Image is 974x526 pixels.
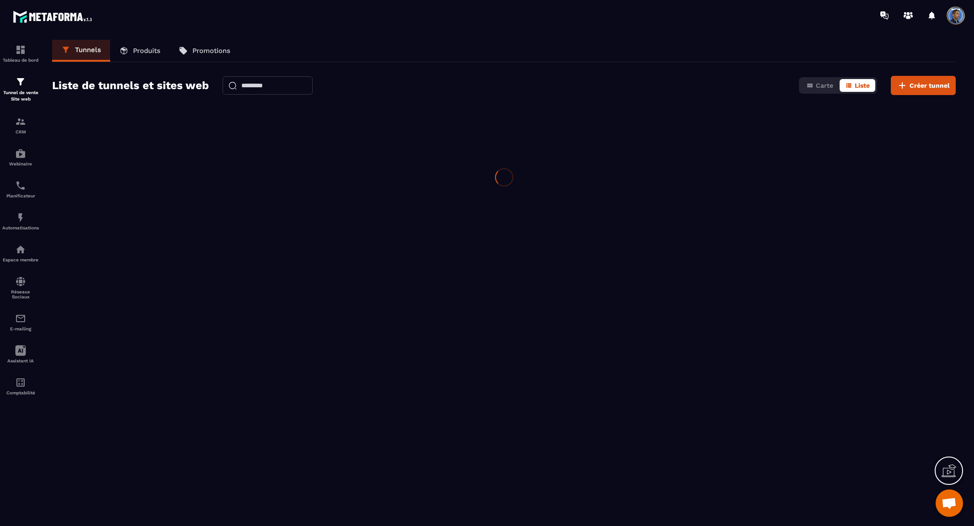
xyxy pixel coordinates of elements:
a: automationsautomationsWebinaire [2,141,39,173]
img: formation [15,44,26,55]
p: Comptabilité [2,390,39,395]
p: CRM [2,129,39,134]
a: Tunnels [52,40,110,62]
img: scheduler [15,180,26,191]
p: Tunnel de vente Site web [2,90,39,102]
p: E-mailing [2,326,39,331]
p: Tunnels [75,46,101,54]
a: schedulerschedulerPlanificateur [2,173,39,205]
p: Produits [133,47,160,55]
a: Assistant IA [2,338,39,370]
img: automations [15,212,26,223]
img: formation [15,76,26,87]
button: Créer tunnel [891,76,956,95]
p: Automatisations [2,225,39,230]
p: Tableau de bord [2,58,39,63]
img: formation [15,116,26,127]
img: automations [15,148,26,159]
p: Espace membre [2,257,39,262]
span: Carte [816,82,833,89]
img: email [15,313,26,324]
button: Carte [801,79,839,92]
img: automations [15,244,26,255]
p: Promotions [192,47,230,55]
div: Ouvrir le chat [936,489,963,517]
img: logo [13,8,95,25]
img: social-network [15,276,26,287]
p: Assistant IA [2,358,39,363]
a: automationsautomationsAutomatisations [2,205,39,237]
p: Webinaire [2,161,39,166]
a: formationformationCRM [2,109,39,141]
a: accountantaccountantComptabilité [2,370,39,402]
a: Produits [110,40,170,62]
a: Promotions [170,40,240,62]
a: formationformationTableau de bord [2,37,39,69]
a: emailemailE-mailing [2,306,39,338]
h2: Liste de tunnels et sites web [52,76,209,95]
p: Planificateur [2,193,39,198]
a: social-networksocial-networkRéseaux Sociaux [2,269,39,306]
a: formationformationTunnel de vente Site web [2,69,39,109]
img: accountant [15,377,26,388]
button: Liste [840,79,875,92]
p: Réseaux Sociaux [2,289,39,299]
a: automationsautomationsEspace membre [2,237,39,269]
span: Liste [855,82,870,89]
span: Créer tunnel [910,81,950,90]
